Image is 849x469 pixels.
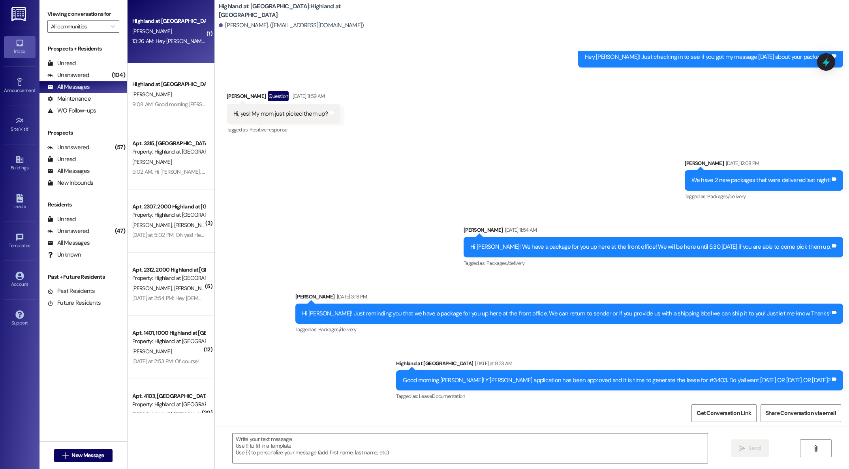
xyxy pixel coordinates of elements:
div: Tagged as: [295,324,843,335]
div: Highland at [GEOGRAPHIC_DATA] [132,80,205,88]
div: (104) [110,69,127,81]
div: [PERSON_NAME] [227,91,340,104]
div: Future Residents [47,299,101,307]
div: Tagged as: [396,390,843,402]
div: Hey [PERSON_NAME]! Just checking in to see if you got my message [DATE] about your packages? [585,53,830,61]
div: Apt. 2312, 2000 Highland at [GEOGRAPHIC_DATA] [132,266,205,274]
div: Hi, yes! My mom just picked them up? [233,110,328,118]
div: [DATE] 11:59 AM [291,92,325,100]
div: We have 2 new packages that were delivered last night! [691,176,831,184]
div: All Messages [47,83,90,91]
a: Buildings [4,153,36,174]
div: Hi [PERSON_NAME]! We have a package for you up here at the front office! We will be here until 5:... [470,243,830,251]
a: Templates • [4,231,36,252]
span: [PERSON_NAME] [174,285,213,292]
a: Leads [4,191,36,213]
div: Unread [47,215,76,223]
div: Apt. 2307, 2000 Highland at [GEOGRAPHIC_DATA] [132,203,205,211]
div: [PERSON_NAME]. ([EMAIL_ADDRESS][DOMAIN_NAME]) [219,21,364,30]
div: 9:02 AM: Hi [PERSON_NAME], you're probably thinking of the 60-Day notice form you filled out. You... [132,168,606,175]
div: Property: Highland at [GEOGRAPHIC_DATA] [132,211,205,219]
div: 10:26 AM: Hey [PERSON_NAME]! The lease is generated for unit #2312, for you and your guarantor to... [132,38,445,45]
a: Support [4,308,36,329]
div: [DATE] 3:18 PM [335,293,367,301]
div: Unanswered [47,227,89,235]
div: Highland at [GEOGRAPHIC_DATA] [396,359,843,370]
div: [PERSON_NAME] [685,159,843,170]
div: [DATE] 11:54 AM [503,226,537,234]
div: Tagged as: [685,191,843,202]
i:  [111,23,115,30]
div: Residents [39,201,127,209]
div: [PERSON_NAME] [464,226,843,237]
div: (47) [113,225,127,237]
div: Prospects [39,129,127,137]
span: Packages/delivery [707,193,746,200]
div: Unread [47,59,76,68]
div: [DATE] at 5:02 PM: Oh yes! He did. Thank you!! [132,231,238,238]
i:  [62,452,68,459]
span: Lease , [419,393,432,400]
div: Question [268,91,289,101]
a: Account [4,269,36,291]
i:  [739,445,745,452]
div: Property: Highland at [GEOGRAPHIC_DATA] [132,274,205,282]
span: Positive response [250,126,287,133]
div: Property: Highland at [GEOGRAPHIC_DATA] [132,400,205,409]
span: Send [748,444,761,452]
div: Good morning [PERSON_NAME]! Y'[PERSON_NAME] application has been approved and it is time to gener... [403,376,830,385]
div: Unanswered [47,143,89,152]
div: Property: Highland at [GEOGRAPHIC_DATA] [132,337,205,345]
div: Past + Future Residents [39,273,127,281]
div: Past Residents [47,287,95,295]
div: Unanswered [47,71,89,79]
span: Packages/delivery [318,326,357,333]
div: Apt. 3315, [GEOGRAPHIC_DATA] at [GEOGRAPHIC_DATA] [132,139,205,148]
div: Maintenance [47,95,91,103]
div: Apt. 4103, [GEOGRAPHIC_DATA] at [GEOGRAPHIC_DATA] [132,392,205,400]
div: WO Follow-ups [47,107,96,115]
div: All Messages [47,167,90,175]
div: [DATE] 12:08 PM [724,159,759,167]
button: Send [731,439,769,457]
span: [PERSON_NAME] [132,285,174,292]
div: New Inbounds [47,179,93,187]
span: New Message [71,451,104,460]
div: Unread [47,155,76,163]
div: [DATE] at 2:53 PM: Of course! [132,358,199,365]
b: Highland at [GEOGRAPHIC_DATA]: Highland at [GEOGRAPHIC_DATA] [219,2,377,19]
div: [PERSON_NAME] [295,293,843,304]
div: Apt. 1401, 1000 Highland at [GEOGRAPHIC_DATA] [132,329,205,337]
button: Share Conversation via email [761,404,841,422]
img: ResiDesk Logo [11,7,28,21]
span: [PERSON_NAME] [174,221,213,229]
div: [DATE] at 9:23 AM [473,359,512,368]
span: [PERSON_NAME] [132,28,172,35]
i:  [813,445,819,452]
span: • [30,242,32,247]
div: All Messages [47,239,90,247]
div: Unknown [47,251,81,259]
span: Packages/delivery [486,260,525,266]
button: Get Conversation Link [691,404,756,422]
div: (57) [113,141,127,154]
button: New Message [54,449,113,462]
span: Documentation [432,393,465,400]
span: [PERSON_NAME] [132,158,172,165]
span: • [28,125,30,131]
div: Tagged as: [464,257,843,269]
span: Get Conversation Link [697,409,751,417]
input: All communities [51,20,107,33]
span: Share Conversation via email [766,409,836,417]
span: • [35,86,36,92]
div: Prospects + Residents [39,45,127,53]
span: [PERSON_NAME] [174,411,213,418]
span: [PERSON_NAME] [132,91,172,98]
a: Inbox [4,36,36,58]
span: [PERSON_NAME] [132,411,174,418]
div: Property: Highland at [GEOGRAPHIC_DATA] [132,148,205,156]
div: Hi [PERSON_NAME]! Just reminding you that we have a package for you up here at the front office. ... [302,310,830,318]
span: [PERSON_NAME] [132,348,172,355]
div: Highland at [GEOGRAPHIC_DATA] [132,17,205,25]
div: Tagged as: [227,124,340,135]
